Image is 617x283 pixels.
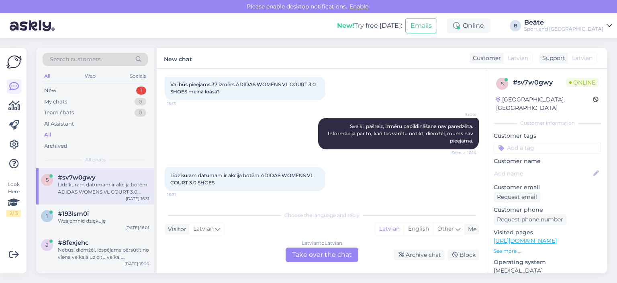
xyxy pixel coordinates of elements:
span: Latvian [193,225,214,233]
span: Other [437,225,454,232]
p: Customer name [494,157,601,165]
div: Archive chat [394,250,444,260]
div: Request phone number [494,214,566,225]
div: # sv7w0gwy [513,78,566,87]
div: Team chats [44,109,74,117]
div: Sportland [GEOGRAPHIC_DATA] [524,26,603,32]
div: Latvian [375,223,404,235]
span: Online [566,78,599,87]
img: Askly Logo [6,54,22,70]
span: All chats [85,156,106,163]
label: New chat [164,53,192,64]
span: Latvian [508,54,528,62]
span: #sv7w0gwy [58,174,96,181]
div: Web [83,71,97,81]
span: Sveiki, pašreiz, izmēru papildināšana nav paredzēta. Informācija par to, kad tas varētu notikt, d... [328,123,474,144]
span: #193lsm0i [58,210,89,217]
p: See more ... [494,248,601,255]
span: 8 [45,242,49,248]
div: Take over the chat [286,248,358,262]
button: Emails [405,18,437,33]
div: Customer information [494,120,601,127]
span: 16:13 [167,101,197,107]
span: Latvian [572,54,592,62]
p: Customer phone [494,206,601,214]
div: My chats [44,98,67,106]
div: Līdz kuram datumam ir akcija botēm ADIDAS WOMENS VL COURT 3.0 SHOES [58,181,149,196]
div: Wzajemnie dziękuję [58,217,149,225]
p: Customer tags [494,132,601,140]
span: Beāte [446,112,476,118]
div: All [43,71,52,81]
div: B [510,20,521,31]
div: Me [465,225,476,233]
div: Archived [44,142,67,150]
span: #8fexjehc [58,239,89,246]
div: [DATE] 16:31 [126,196,149,202]
div: English [404,223,433,235]
a: [URL][DOMAIN_NAME] [494,237,557,244]
span: Līdz kuram datumam ir akcija botēm ADIDAS WOMENS VL COURT 3.0 SHOES [170,172,315,186]
span: s [46,177,49,183]
b: New! [337,22,354,29]
div: Online [447,19,490,33]
span: Enable [347,3,371,10]
div: Choose the language and reply [165,212,479,219]
p: [MEDICAL_DATA] [494,266,601,275]
div: 1 [136,87,146,95]
div: Beāte [524,19,603,26]
div: All [44,131,51,139]
div: 2 / 3 [6,210,21,217]
div: Look Here [6,181,21,217]
span: Search customers [50,55,101,64]
span: 1 [46,213,48,219]
span: Vai būs pieejams 37 izmērs ADIDAS WOMENS VL COURT 3.0 SHOES melnā krāsā? [170,81,317,95]
div: Block [447,250,479,260]
div: Visitor [165,225,186,233]
div: 0 [135,109,146,117]
input: Add a tag [494,142,601,154]
span: 16:31 [167,192,197,198]
div: Try free [DATE]: [337,21,402,31]
div: Nebūs, diemžēl, iespējams pārsūtīt no viena veikala uz citu veikalu. [58,246,149,261]
div: Request email [494,192,540,202]
input: Add name [494,169,592,178]
div: AI Assistant [44,120,74,128]
div: [DATE] 15:20 [125,261,149,267]
p: Visited pages [494,228,601,237]
p: Customer email [494,183,601,192]
div: Customer [470,54,501,62]
span: Seen ✓ 16:14 [446,150,476,156]
div: [GEOGRAPHIC_DATA], [GEOGRAPHIC_DATA] [496,95,593,112]
div: Latvian to Latvian [302,240,342,247]
div: [DATE] 16:01 [125,225,149,231]
a: BeāteSportland [GEOGRAPHIC_DATA] [524,19,612,32]
div: Support [539,54,565,62]
div: 0 [135,98,146,106]
div: New [44,87,56,95]
p: Operating system [494,258,601,266]
span: s [501,81,504,87]
div: Socials [128,71,148,81]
